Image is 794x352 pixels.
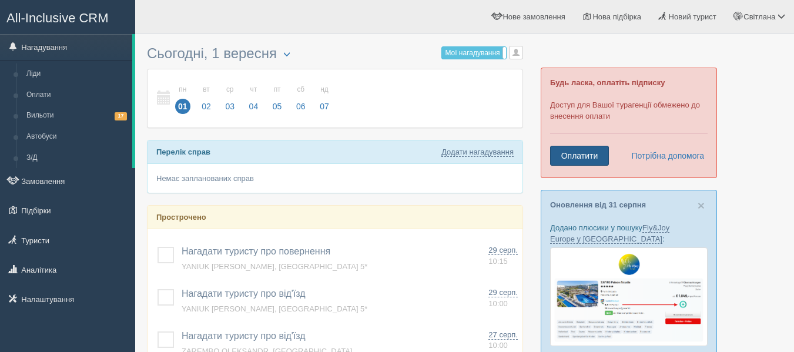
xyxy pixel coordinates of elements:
span: 03 [222,99,237,114]
span: 27 серп. [488,330,518,340]
div: Немає запланованих справ [148,164,522,193]
a: All-Inclusive CRM [1,1,135,33]
a: Оновлення від 31 серпня [550,200,646,209]
a: Потрібна допомога [624,146,705,166]
a: Додати нагадування [441,147,514,157]
span: 05 [270,99,285,114]
a: пт 05 [266,78,289,119]
small: сб [293,85,309,95]
span: 29 серп. [488,246,518,255]
a: YANIUK [PERSON_NAME], [GEOGRAPHIC_DATA] 5* [182,262,367,271]
a: Ліди [21,63,132,85]
small: пт [270,85,285,95]
h3: Сьогодні, 1 вересня [147,46,523,63]
a: чт 04 [243,78,265,119]
span: 07 [317,99,332,114]
small: ср [222,85,237,95]
button: Close [698,199,705,212]
span: 01 [175,99,190,114]
b: Прострочено [156,213,206,222]
span: Нова підбірка [592,12,641,21]
div: Доступ для Вашої турагенції обмежено до внесення оплати [541,68,717,178]
span: Мої нагадування [445,49,500,57]
small: вт [199,85,214,95]
small: пн [175,85,190,95]
a: вт 02 [195,78,217,119]
a: сб 06 [290,78,312,119]
span: × [698,199,705,212]
span: 06 [293,99,309,114]
small: нд [317,85,332,95]
img: fly-joy-de-proposal-crm-for-travel-agency.png [550,247,708,346]
b: Перелік справ [156,147,210,156]
span: 02 [199,99,214,114]
a: Вильоти17 [21,105,132,126]
a: 29 серп. 10:15 [488,245,518,267]
a: Нагадати туристу про від'їзд [182,289,306,299]
a: ср 03 [219,78,241,119]
a: Оплатити [550,146,609,166]
a: Fly&Joy Europe у [GEOGRAPHIC_DATA] [550,223,669,244]
a: Автобуси [21,126,132,147]
a: 29 серп. 10:00 [488,287,518,309]
a: Оплати [21,85,132,106]
span: 10:00 [488,341,508,350]
a: пн 01 [172,78,194,119]
a: нд 07 [313,78,333,119]
span: 29 серп. [488,288,518,297]
span: Новий турист [669,12,716,21]
span: 17 [115,112,127,120]
span: 10:15 [488,257,508,266]
small: чт [246,85,262,95]
span: 10:00 [488,299,508,308]
a: З/Д [21,147,132,169]
b: Будь ласка, оплатіть підписку [550,78,665,87]
p: Додано плюсики у пошуку : [550,222,708,244]
span: Світлана [743,12,775,21]
a: YANIUK [PERSON_NAME], [GEOGRAPHIC_DATA] 5* [182,304,367,313]
span: All-Inclusive CRM [6,11,109,25]
a: 27 серп. 10:00 [488,330,518,351]
a: Нагадати туристу про повернення [182,246,330,256]
span: 04 [246,99,262,114]
span: Нове замовлення [502,12,565,21]
a: Нагадати туристу про від'їзд [182,331,306,341]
